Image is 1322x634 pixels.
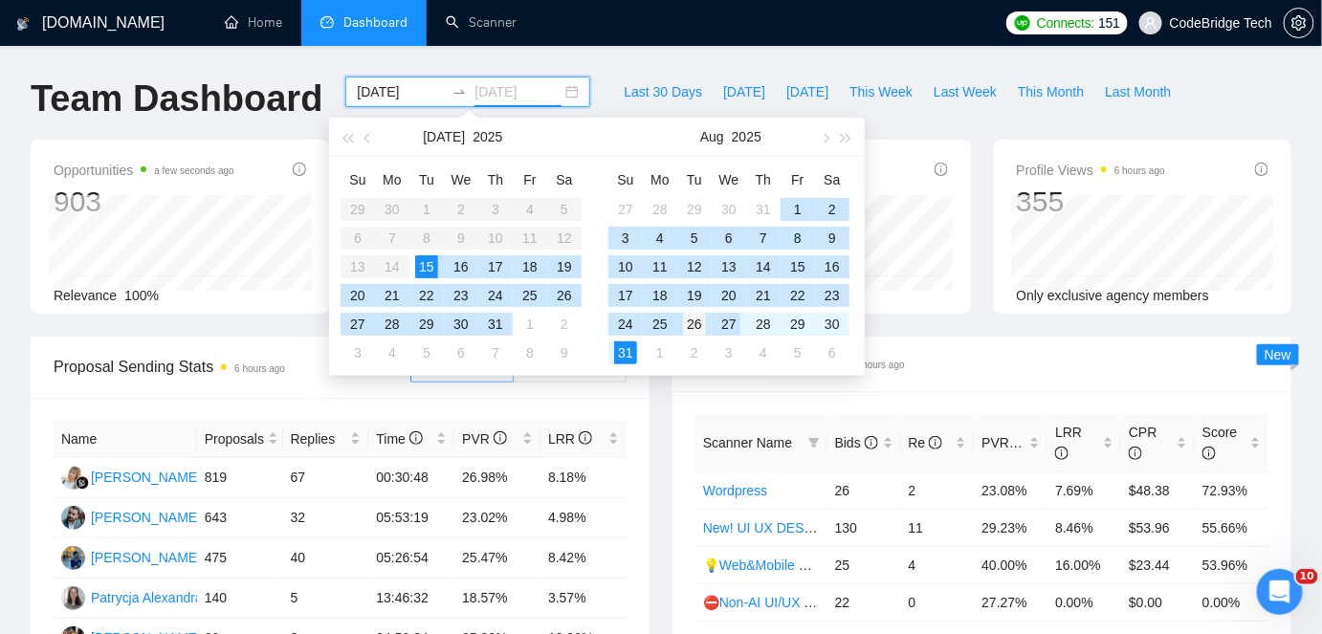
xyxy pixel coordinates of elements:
div: 25 [649,313,672,336]
span: CPR [1129,425,1157,461]
td: 2025-07-16 [444,252,478,281]
div: 26 [683,313,706,336]
td: 8.42% [540,538,627,579]
td: 8.46% [1047,509,1121,546]
button: Last Month [1094,77,1181,107]
span: to [452,84,467,99]
button: [DATE] [776,77,839,107]
span: Relevance [54,288,117,303]
th: Fr [781,164,815,195]
td: 11 [901,509,975,546]
a: setting [1284,15,1314,31]
button: 2025 [732,118,761,156]
th: Sa [547,164,582,195]
td: 2025-09-01 [643,339,677,367]
div: 19 [553,255,576,278]
td: 2025-08-01 [513,310,547,339]
a: SA[PERSON_NAME] [61,549,201,564]
div: 22 [415,284,438,307]
span: Proposals [205,428,264,449]
td: 2025-07-31 [478,310,513,339]
td: 23.08% [974,471,1047,509]
div: 3 [717,341,740,364]
div: 18 [518,255,541,278]
span: info-circle [935,163,948,176]
div: 6 [450,341,473,364]
td: 16.00% [1047,546,1121,583]
div: 29 [786,313,809,336]
span: New [1265,347,1291,362]
div: [PERSON_NAME] [91,547,201,568]
img: gigradar-bm.png [76,476,89,490]
iframe: Intercom live chat [1257,569,1303,615]
button: Aug [700,118,724,156]
div: 27 [614,198,637,221]
th: Mo [375,164,409,195]
span: filter [808,437,820,448]
td: 2025-07-27 [341,310,375,339]
td: 2025-08-26 [677,310,712,339]
div: 12 [683,255,706,278]
span: setting [1285,15,1313,31]
a: ⛔Non-AI UI/UX 💳🪙FinTech+NFT/Crypto/Blockchain/Casino [703,595,1074,610]
td: 2025-08-04 [375,339,409,367]
td: 2025-08-23 [815,281,849,310]
div: 5 [415,341,438,364]
td: 0 [901,583,975,621]
div: 2 [553,313,576,336]
span: This Month [1018,81,1084,102]
td: 67 [283,458,369,498]
td: 2025-08-08 [513,339,547,367]
img: AK [61,466,85,490]
span: info-circle [494,431,507,445]
span: Proposal Sending Stats [54,355,410,379]
div: 21 [752,284,775,307]
span: info-circle [409,431,423,445]
td: 2025-08-02 [815,195,849,224]
h1: Team Dashboard [31,77,322,121]
input: Start date [357,81,444,102]
div: 27 [717,313,740,336]
td: 5 [283,579,369,619]
span: 100% [124,288,159,303]
span: Replies [291,428,347,449]
span: This Week [849,81,913,102]
th: Replies [283,421,369,458]
div: 29 [683,198,706,221]
div: 31 [484,313,507,336]
td: 2025-07-22 [409,281,444,310]
td: 2025-08-07 [746,224,781,252]
div: 21 [381,284,404,307]
td: 2025-08-11 [643,252,677,281]
td: 2025-08-18 [643,281,677,310]
td: $0.00 [1121,583,1195,621]
time: 6 hours ago [854,360,905,370]
td: 2025-07-29 [409,310,444,339]
td: 2025-07-28 [375,310,409,339]
div: [PERSON_NAME] [91,507,201,528]
td: 2025-08-20 [712,281,746,310]
td: 53.96% [1195,546,1268,583]
td: 2025-07-30 [444,310,478,339]
td: 2025-08-28 [746,310,781,339]
div: 31 [752,198,775,221]
td: 2025-08-31 [608,339,643,367]
div: 29 [415,313,438,336]
td: 2025-08-15 [781,252,815,281]
span: dashboard [320,15,334,29]
span: LRR [1055,425,1082,461]
td: 2 [901,471,975,509]
td: 22 [827,583,901,621]
th: Tu [677,164,712,195]
td: 2025-07-21 [375,281,409,310]
div: 8 [518,341,541,364]
td: 2025-08-27 [712,310,746,339]
img: PA [61,586,85,610]
div: 5 [683,227,706,250]
td: 13:46:32 [368,579,454,619]
div: 14 [752,255,775,278]
td: 2025-08-30 [815,310,849,339]
span: info-circle [1255,163,1268,176]
td: 2025-07-23 [444,281,478,310]
td: 0.00% [1195,583,1268,621]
